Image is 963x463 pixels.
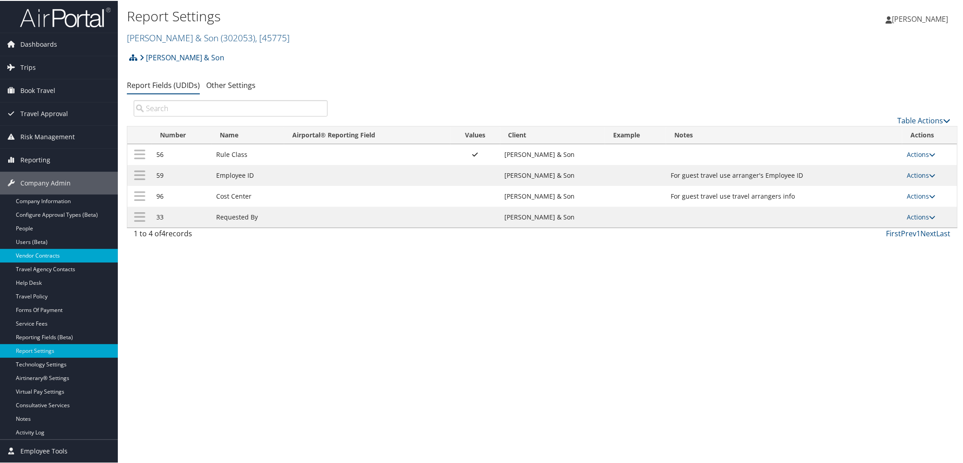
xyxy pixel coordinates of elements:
td: 56 [152,143,211,164]
span: Book Travel [20,78,55,101]
span: Trips [20,55,36,78]
a: Table Actions [898,115,951,125]
th: Name [212,126,284,143]
a: Last [937,228,951,238]
span: ( 302053 ) [221,31,255,43]
a: Prev [901,228,917,238]
a: First [886,228,901,238]
a: [PERSON_NAME] [886,5,958,32]
a: 1 [917,228,921,238]
span: 4 [161,228,165,238]
th: Notes [666,126,902,143]
a: Actions [907,191,935,200]
span: Travel Approval [20,102,68,124]
span: , [ 45775 ] [255,31,290,43]
h1: Report Settings [127,6,681,25]
th: Values [450,126,500,143]
td: [PERSON_NAME] & Son [500,143,605,164]
td: 33 [152,206,211,227]
td: Requested By [212,206,284,227]
td: For guest travel use arranger's Employee ID [666,164,902,185]
th: : activate to sort column descending [127,126,152,143]
span: Company Admin [20,171,71,194]
th: Client [500,126,605,143]
td: [PERSON_NAME] & Son [500,164,605,185]
th: Number [152,126,211,143]
th: Actions [902,126,957,143]
div: 1 to 4 of records [134,227,328,243]
span: Reporting [20,148,50,171]
td: 96 [152,185,211,206]
a: Actions [907,170,935,179]
td: For guest travel use travel arrangers info [666,185,902,206]
a: Actions [907,149,935,158]
td: 59 [152,164,211,185]
a: Actions [907,212,935,220]
a: [PERSON_NAME] & Son [127,31,290,43]
span: [PERSON_NAME] [892,13,948,23]
img: airportal-logo.png [20,6,111,27]
td: Employee ID [212,164,284,185]
th: Example [605,126,666,143]
td: [PERSON_NAME] & Son [500,185,605,206]
td: [PERSON_NAME] & Son [500,206,605,227]
td: Cost Center [212,185,284,206]
span: Dashboards [20,32,57,55]
span: Risk Management [20,125,75,147]
th: Airportal&reg; Reporting Field [284,126,450,143]
a: Other Settings [206,79,256,89]
span: Employee Tools [20,439,68,462]
input: Search [134,99,328,116]
a: Next [921,228,937,238]
td: Rule Class [212,143,284,164]
a: Report Fields (UDIDs) [127,79,200,89]
a: [PERSON_NAME] & Son [140,48,224,66]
